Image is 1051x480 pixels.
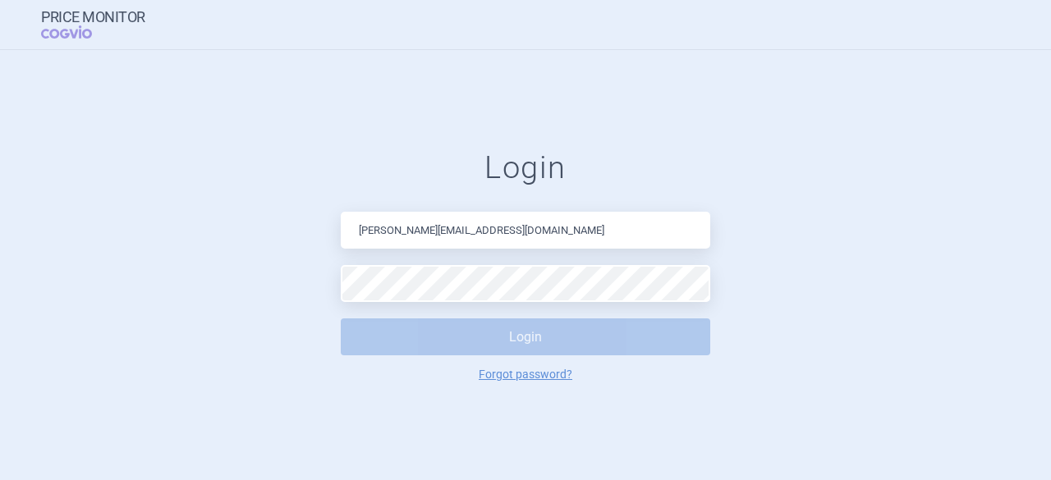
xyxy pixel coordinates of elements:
[41,9,145,40] a: Price MonitorCOGVIO
[479,368,572,380] a: Forgot password?
[341,212,710,249] input: Email
[41,25,115,39] span: COGVIO
[41,9,145,25] strong: Price Monitor
[341,318,710,355] button: Login
[341,149,710,187] h1: Login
